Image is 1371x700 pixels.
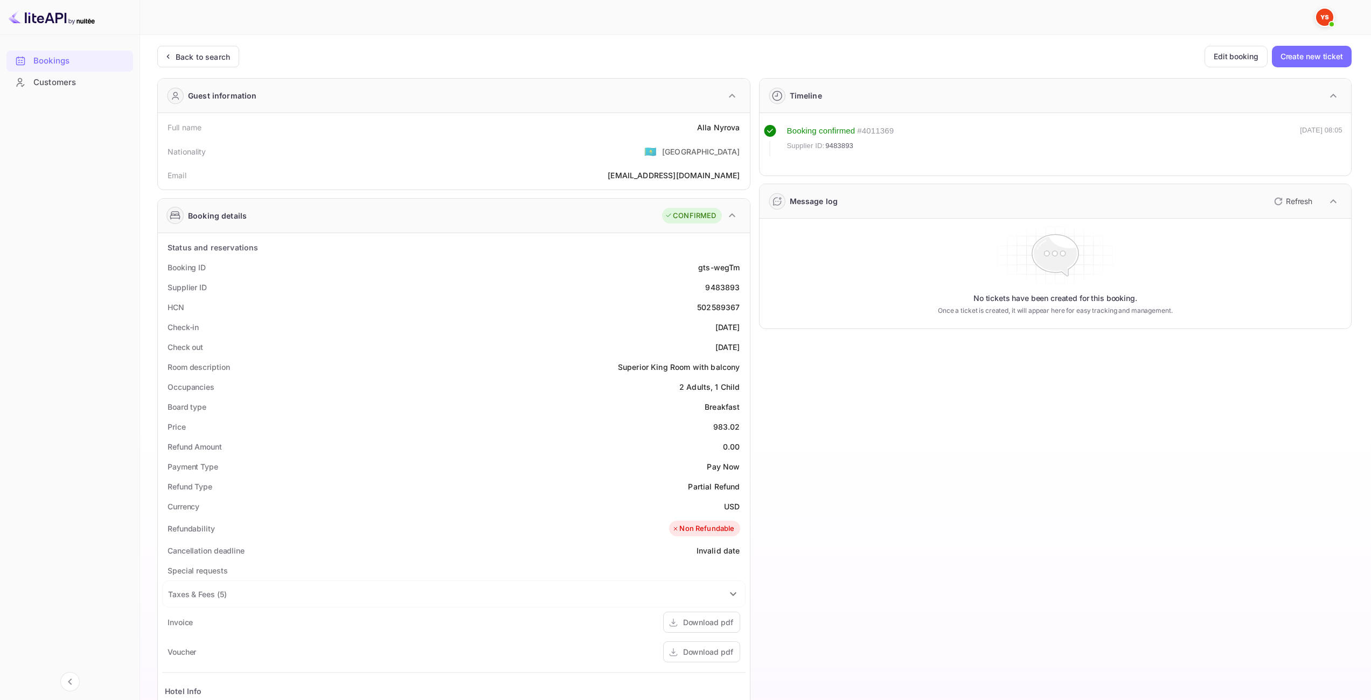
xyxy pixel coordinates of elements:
div: Occupancies [168,381,214,393]
div: [DATE] [715,321,740,333]
div: Refundability [168,523,215,534]
ya-tr-span: Back to search [176,52,230,61]
button: Edit booking [1205,46,1268,67]
div: Taxes & Fees ( 5 ) [168,589,226,600]
div: Taxes & Fees (5) [163,581,745,607]
div: Timeline [790,90,822,101]
div: Booking ID [168,262,206,273]
div: CONFIRMED [665,211,716,221]
div: Invalid date [697,545,740,556]
div: Invoice [168,617,193,628]
a: Customers [6,72,133,92]
div: [DATE] [715,341,740,353]
div: Breakfast [705,401,740,412]
div: Booking details [188,210,247,221]
div: Guest information [188,90,257,101]
div: # 4011369 [857,125,894,137]
div: Check out [168,341,203,353]
div: Booking confirmed [787,125,855,137]
div: Status and reservations [168,242,258,253]
img: LiteAPI logo [9,9,95,26]
span: United States [644,142,657,161]
a: Bookings [6,51,133,71]
span: 9483893 [825,141,853,151]
div: 983.02 [713,421,740,432]
div: [EMAIL_ADDRESS][DOMAIN_NAME] [608,170,740,181]
div: [DATE] 08:05 [1300,125,1342,156]
div: Alla Nyrova [697,122,740,133]
button: Refresh [1268,193,1317,210]
p: Refresh [1286,195,1312,207]
div: Refund Type [168,481,212,492]
div: Currency [168,501,199,512]
div: Message log [790,195,838,207]
div: 502589367 [697,302,740,313]
div: USD [724,501,740,512]
div: Supplier ID [168,282,207,293]
div: Refund Amount [168,441,222,452]
div: 0.00 [723,441,740,452]
div: Partial Refund [688,481,740,492]
button: Create new ticket [1272,46,1352,67]
div: Download pdf [683,617,733,628]
img: Yandex Support [1316,9,1333,26]
div: [GEOGRAPHIC_DATA] [662,146,740,157]
div: Check-in [168,321,199,333]
div: HCN [168,302,184,313]
p: No tickets have been created for this booking. [973,293,1137,304]
div: Bookings [6,51,133,72]
div: Full name [168,122,201,133]
button: Collapse navigation [60,672,80,691]
div: gts-wegTm [698,262,740,273]
div: Download pdf [683,646,733,657]
div: Room description [168,361,229,373]
ya-tr-span: Bookings [33,55,69,67]
div: Payment Type [168,461,218,472]
div: 9483893 [705,282,740,293]
ya-tr-span: Create new ticket [1280,50,1343,63]
div: Pay Now [707,461,740,472]
p: Once a ticket is created, it will appear here for easy tracking and management. [895,306,1215,316]
div: Cancellation deadline [168,545,245,556]
div: Special requests [168,565,227,576]
div: Non Refundable [672,523,734,534]
div: Customers [6,72,133,93]
div: Hotel Info [165,685,202,697]
div: Superior King Room with balcony [618,361,740,373]
div: Nationality [168,146,206,157]
span: Supplier ID: [787,141,825,151]
ya-tr-span: Edit booking [1214,50,1258,63]
ya-tr-span: Customers [33,76,76,89]
div: Price [168,421,186,432]
div: Voucher [168,646,196,657]
div: Email [168,170,186,181]
div: Board type [168,401,206,412]
div: 2 Adults, 1 Child [679,381,740,393]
